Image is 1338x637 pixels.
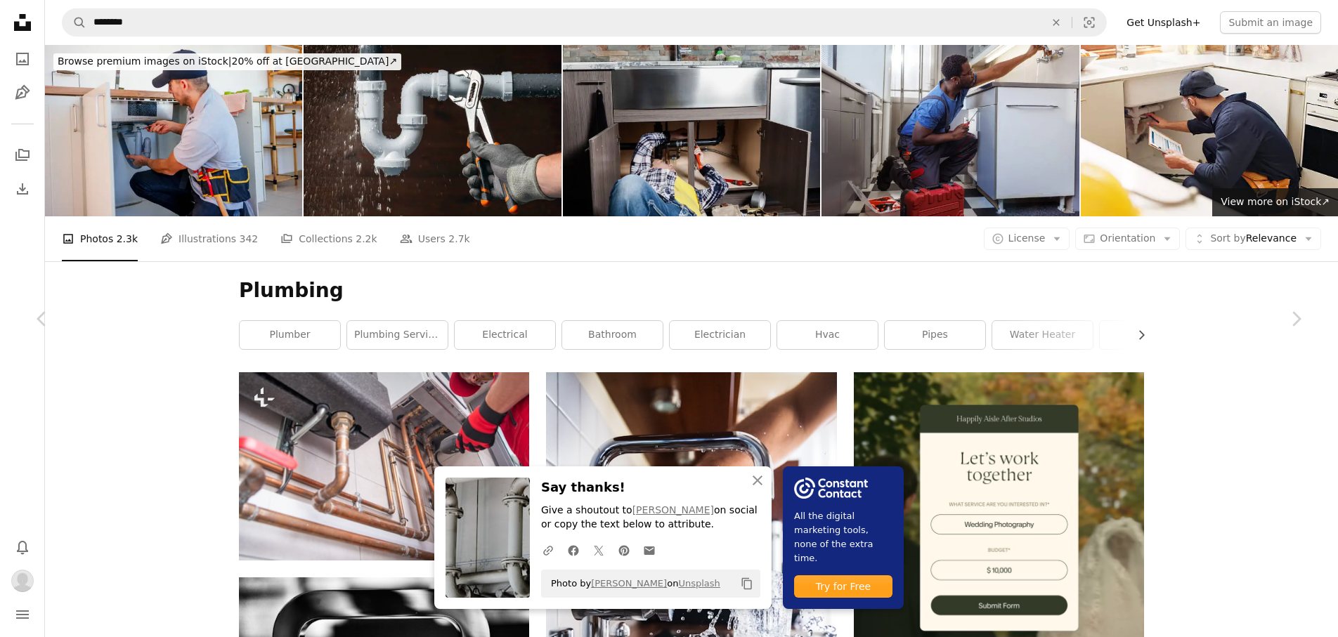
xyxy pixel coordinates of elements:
a: water heater [992,321,1093,349]
a: Collections 2.2k [280,216,377,261]
a: Photos [8,45,37,73]
img: Avatar of user jonathan vazquez [11,570,34,592]
img: Young handyman fixing a sink [821,45,1079,216]
span: License [1008,232,1046,244]
img: Heating Specialist with Gas Leak Detector in His Hand Performing Necessary Check [239,372,529,560]
a: hvac [777,321,878,349]
button: Profile [8,567,37,595]
button: Orientation [1075,228,1180,250]
a: [PERSON_NAME] [591,578,667,589]
a: pipes [885,321,985,349]
button: Clear [1041,9,1072,36]
a: Share over email [637,536,662,564]
button: Submit an image [1220,11,1321,34]
div: Try for Free [794,575,892,598]
a: Heating Specialist with Gas Leak Detector in His Hand Performing Necessary Check [239,460,529,473]
h1: Plumbing [239,278,1144,303]
span: 20% off at [GEOGRAPHIC_DATA] ↗ [58,55,397,67]
button: scroll list to the right [1129,321,1144,349]
a: Illustrations 342 [160,216,258,261]
a: Collections [8,141,37,169]
a: electrical [455,321,555,349]
a: plumber [240,321,340,349]
span: All the digital marketing tools, none of the extra time. [794,508,892,565]
button: Copy to clipboard [735,572,759,596]
span: Orientation [1100,232,1155,244]
a: Browse premium images on iStock|20% off at [GEOGRAPHIC_DATA]↗ [45,45,410,79]
button: Notifications [8,533,37,561]
button: Visual search [1072,9,1106,36]
img: Plumber fixing a water leak in a sink drain siphon. [304,45,561,216]
img: file-1754318165549-24bf788d5b37 [794,478,868,499]
button: Sort byRelevance [1186,228,1321,250]
span: View more on iStock ↗ [1221,196,1330,207]
button: Search Unsplash [63,9,86,36]
a: Share on Pinterest [611,536,637,564]
span: Relevance [1210,232,1297,246]
a: Share on Facebook [561,536,586,564]
a: sink [1100,321,1200,349]
a: Get Unsplash+ [1118,11,1209,34]
span: Sort by [1210,232,1245,244]
a: Next [1254,251,1338,386]
h3: Say thanks! [541,478,760,498]
a: All the digital marketing tools, none of the extra time.Try for Free [783,466,904,609]
a: electrician [670,321,770,349]
span: 2.2k [356,231,377,247]
a: Download History [8,175,37,203]
span: Browse premium images on iStock | [58,55,231,67]
a: bathroom [562,321,663,349]
span: 342 [240,231,259,247]
form: Find visuals sitewide [62,8,1107,37]
button: License [984,228,1070,250]
a: Share on Twitter [586,536,611,564]
span: 2.7k [448,231,469,247]
a: View more on iStock↗ [1212,188,1338,216]
a: Unsplash [678,578,720,589]
p: Give a shoutout to on social or copy the text below to attribute. [541,504,760,532]
img: Plumber, house and handyman with clipboard, inspection and maintenance with expert. Employee, con... [1081,45,1338,216]
a: Users 2.7k [400,216,470,261]
img: Woman Plumber Fixing a Kitchen Sink [563,45,820,216]
img: working in a kitchen [45,45,302,216]
a: [PERSON_NAME] [632,504,714,515]
button: Menu [8,600,37,629]
a: Illustrations [8,79,37,107]
span: Photo by on [544,572,720,595]
a: plumbing services [347,321,448,349]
